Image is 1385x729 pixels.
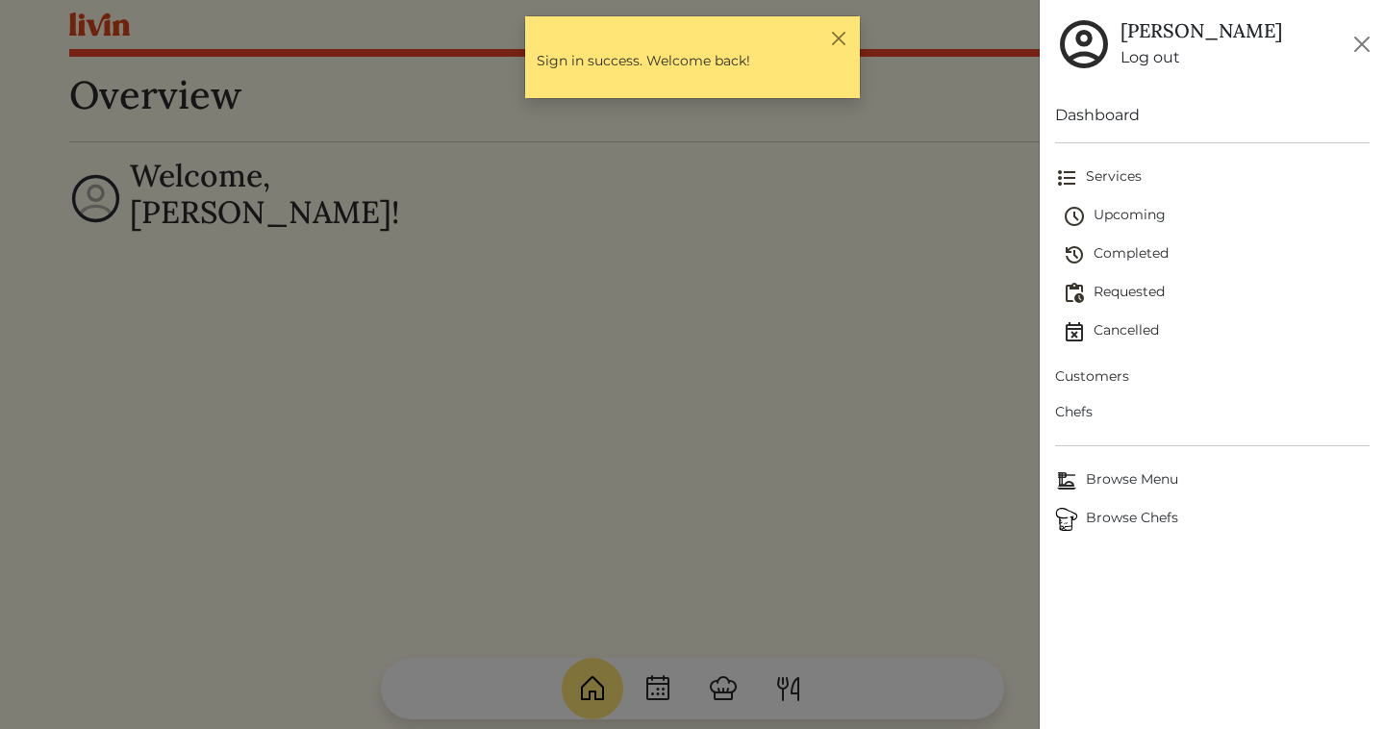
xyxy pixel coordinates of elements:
[1055,159,1370,197] a: Services
[1063,320,1370,343] span: Cancelled
[1055,508,1078,531] img: Browse Chefs
[1063,236,1370,274] a: Completed
[1063,282,1370,305] span: Requested
[537,51,848,71] p: Sign in success. Welcome back!
[1055,402,1370,422] span: Chefs
[1121,19,1282,42] h5: [PERSON_NAME]
[1055,15,1113,73] img: user_account-e6e16d2ec92f44fc35f99ef0dc9cddf60790bfa021a6ecb1c896eb5d2907b31c.svg
[1055,500,1370,539] a: ChefsBrowse Chefs
[1063,243,1086,266] img: history-2b446bceb7e0f53b931186bf4c1776ac458fe31ad3b688388ec82af02103cd45.svg
[1055,462,1370,500] a: Browse MenuBrowse Menu
[1063,205,1370,228] span: Upcoming
[1347,29,1377,60] button: Close
[1063,243,1370,266] span: Completed
[1121,46,1282,69] a: Log out
[1055,469,1370,492] span: Browse Menu
[1063,205,1086,228] img: schedule-fa401ccd6b27cf58db24c3bb5584b27dcd8bd24ae666a918e1c6b4ae8c451a22.svg
[1063,274,1370,313] a: Requested
[1063,313,1370,351] a: Cancelled
[1055,104,1370,127] a: Dashboard
[1055,508,1370,531] span: Browse Chefs
[1055,366,1370,387] span: Customers
[1055,166,1370,189] span: Services
[1055,166,1078,189] img: format_list_bulleted-ebc7f0161ee23162107b508e562e81cd567eeab2455044221954b09d19068e74.svg
[1063,320,1086,343] img: event_cancelled-67e280bd0a9e072c26133efab016668ee6d7272ad66fa3c7eb58af48b074a3a4.svg
[1063,282,1086,305] img: pending_actions-fd19ce2ea80609cc4d7bbea353f93e2f363e46d0f816104e4e0650fdd7f915cf.svg
[828,28,848,48] button: Close
[1063,197,1370,236] a: Upcoming
[1055,469,1078,492] img: Browse Menu
[1055,394,1370,430] a: Chefs
[1055,359,1370,394] a: Customers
